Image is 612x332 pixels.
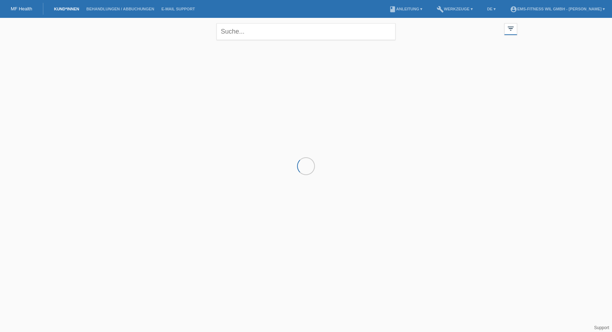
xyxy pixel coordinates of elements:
[50,7,83,11] a: Kund*innen
[594,325,609,330] a: Support
[385,7,426,11] a: bookAnleitung ▾
[433,7,476,11] a: buildWerkzeuge ▾
[11,6,32,11] a: MF Health
[234,19,378,40] div: Sie haben die falsche Anmeldeseite in Ihren Lesezeichen/Favoriten gespeichert. Bitte nicht [DOMAI...
[83,7,158,11] a: Behandlungen / Abbuchungen
[158,7,199,11] a: E-Mail Support
[389,6,396,13] i: book
[437,6,444,13] i: build
[510,6,517,13] i: account_circle
[506,7,608,11] a: account_circleEMS-Fitness Wil GmbH - [PERSON_NAME] ▾
[507,25,515,33] i: filter_list
[484,7,499,11] a: DE ▾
